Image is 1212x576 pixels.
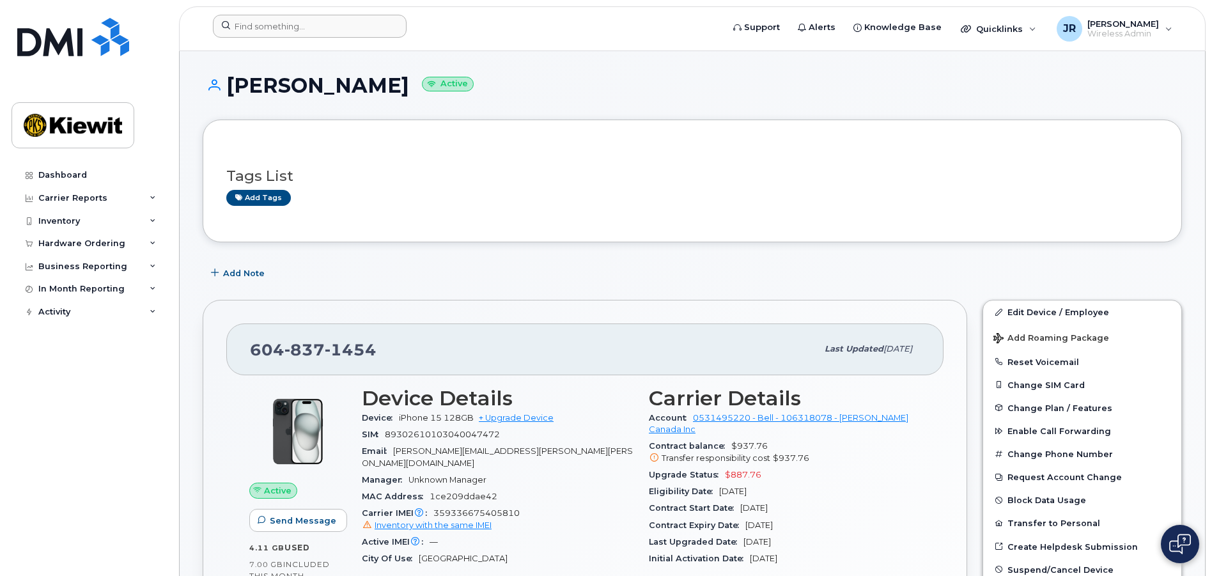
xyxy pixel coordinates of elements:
img: Open chat [1169,534,1191,554]
span: 1454 [325,340,377,359]
button: Add Note [203,261,276,284]
button: Change Plan / Features [983,396,1181,419]
span: Unknown Manager [408,475,486,485]
button: Change SIM Card [983,373,1181,396]
span: MAC Address [362,492,430,501]
span: Last Upgraded Date [649,537,743,547]
img: iPhone_15_Black.png [260,393,336,470]
button: Transfer to Personal [983,511,1181,534]
span: $937.76 [773,453,809,463]
span: $887.76 [725,470,761,479]
button: Reset Voicemail [983,350,1181,373]
span: — [430,537,438,547]
span: 604 [250,340,377,359]
span: City Of Use [362,554,419,563]
span: Change Plan / Features [1007,403,1112,412]
span: [DATE] [745,520,773,530]
span: [PERSON_NAME][EMAIL_ADDRESS][PERSON_NAME][PERSON_NAME][DOMAIN_NAME] [362,446,633,467]
a: Inventory with the same IMEI [362,520,492,530]
span: [DATE] [740,503,768,513]
button: Change Phone Number [983,442,1181,465]
span: Device [362,413,399,423]
a: Add tags [226,190,291,206]
h3: Tags List [226,168,1158,184]
span: Enable Call Forwarding [1007,426,1111,436]
span: iPhone 15 128GB [399,413,474,423]
span: Send Message [270,515,336,527]
span: SIM [362,430,385,439]
span: Manager [362,475,408,485]
button: Enable Call Forwarding [983,419,1181,442]
span: Contract Expiry Date [649,520,745,530]
button: Request Account Change [983,465,1181,488]
h3: Carrier Details [649,387,921,410]
span: Active [264,485,291,497]
span: Email [362,446,393,456]
span: Upgrade Status [649,470,725,479]
span: 1ce209ddae42 [430,492,497,501]
a: Create Helpdesk Submission [983,535,1181,558]
span: Add Note [223,267,265,279]
span: Suspend/Cancel Device [1007,564,1114,574]
small: Active [422,77,474,91]
button: Add Roaming Package [983,324,1181,350]
h3: Device Details [362,387,633,410]
span: $937.76 [649,441,921,464]
span: Active IMEI [362,537,430,547]
button: Send Message [249,509,347,532]
a: Edit Device / Employee [983,300,1181,323]
span: [DATE] [750,554,777,563]
a: + Upgrade Device [479,413,554,423]
span: Initial Activation Date [649,554,750,563]
span: Transfer responsibility cost [662,453,770,463]
h1: [PERSON_NAME] [203,74,1182,97]
span: Last updated [825,344,883,354]
span: 7.00 GB [249,560,283,569]
span: Eligibility Date [649,486,719,496]
span: [DATE] [883,344,912,354]
span: Add Roaming Package [993,333,1109,345]
span: Contract balance [649,441,731,451]
span: Inventory with the same IMEI [375,520,492,530]
span: 837 [284,340,325,359]
button: Block Data Usage [983,488,1181,511]
span: 89302610103040047472 [385,430,500,439]
span: 4.11 GB [249,543,284,552]
span: [DATE] [743,537,771,547]
span: 359336675405810 [362,508,633,531]
span: [DATE] [719,486,747,496]
a: 0531495220 - Bell - 106318078 - [PERSON_NAME] Canada Inc [649,413,908,434]
span: Contract Start Date [649,503,740,513]
span: Carrier IMEI [362,508,433,518]
span: Account [649,413,693,423]
span: used [284,543,310,552]
span: [GEOGRAPHIC_DATA] [419,554,508,563]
